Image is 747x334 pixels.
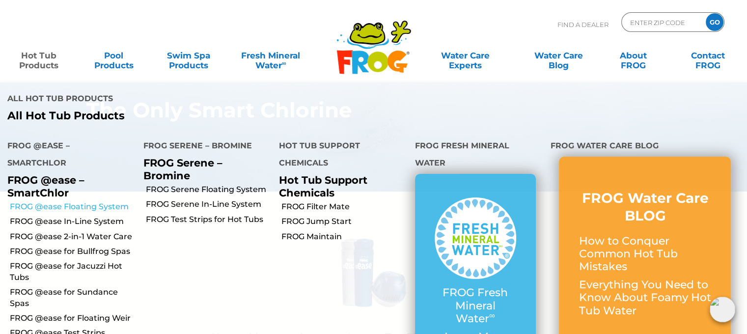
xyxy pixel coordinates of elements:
a: Water CareBlog [529,46,587,65]
a: Swim SpaProducts [160,46,218,65]
h3: FROG Water Care BLOG [579,189,711,225]
a: FROG Serene Floating System [146,184,272,195]
sup: ∞ [489,310,495,320]
h4: FROG @ease – SmartChlor [7,137,129,174]
p: FROG @ease – SmartChlor [7,174,129,198]
a: FROG @ease for Jacuzzi Hot Tubs [10,261,136,283]
a: FROG @ease for Sundance Spas [10,287,136,309]
a: FROG @ease 2-in-1 Water Care [10,231,136,242]
input: GO [706,13,723,31]
p: How to Conquer Common Hot Tub Mistakes [579,235,711,274]
a: FROG Water Care BLOG How to Conquer Common Hot Tub Mistakes Everything You Need to Know About Foa... [579,189,711,322]
a: FROG Test Strips for Hot Tubs [146,214,272,225]
a: FROG Filter Mate [281,201,408,212]
h4: FROG Fresh Mineral Water [415,137,536,174]
p: Hot Tub Support Chemicals [279,174,400,198]
img: openIcon [710,297,735,322]
h4: FROG Water Care Blog [551,137,740,157]
a: Hot TubProducts [10,46,68,65]
a: FROG @ease In-Line System [10,216,136,227]
a: Water CareExperts [418,46,513,65]
a: FROG Serene In-Line System [146,199,272,210]
p: Everything You Need to Know About Foamy Hot Tub Water [579,278,711,317]
a: FROG Jump Start [281,216,408,227]
input: Zip Code Form [629,15,695,29]
a: FROG @ease for Bullfrog Spas [10,246,136,257]
p: FROG Serene – Bromine [143,157,265,181]
a: PoolProducts [84,46,142,65]
a: Fresh MineralWater∞ [234,46,307,65]
a: All Hot Tub Products [7,110,366,122]
sup: ∞ [281,59,286,67]
a: FROG Maintain [281,231,408,242]
a: FROG @ease Floating System [10,201,136,212]
a: AboutFROG [604,46,662,65]
h4: FROG Serene – Bromine [143,137,265,157]
a: FROG @ease for Floating Weir [10,313,136,324]
h4: All Hot Tub Products [7,90,366,110]
p: FROG Fresh Mineral Water [435,286,517,325]
h4: Hot Tub Support Chemicals [279,137,400,174]
a: ContactFROG [679,46,737,65]
p: Find A Dealer [557,12,609,37]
